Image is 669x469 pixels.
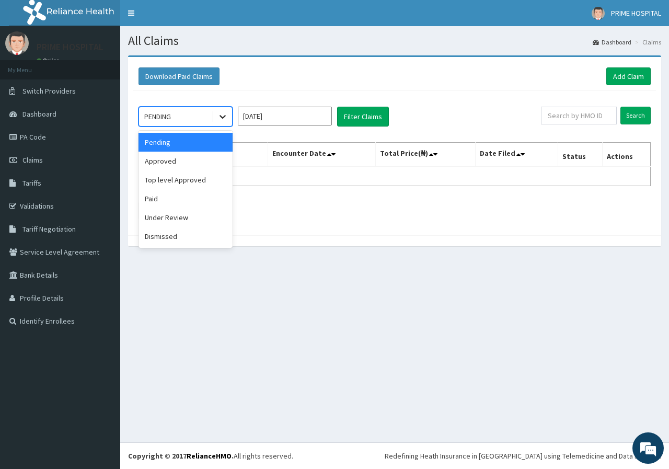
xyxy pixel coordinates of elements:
span: Tariffs [22,178,41,188]
button: Filter Claims [337,107,389,127]
p: PRIME HOSPITAL [37,42,103,52]
span: Dashboard [22,109,56,119]
a: RelianceHMO [187,451,232,461]
span: Switch Providers [22,86,76,96]
span: Claims [22,155,43,165]
th: Encounter Date [268,143,375,167]
input: Select Month and Year [238,107,332,125]
th: Total Price(₦) [375,143,475,167]
a: Online [37,57,62,64]
footer: All rights reserved. [120,442,669,469]
div: Under Review [139,208,233,227]
th: Date Filed [475,143,558,167]
img: User Image [5,31,29,55]
div: Approved [139,152,233,170]
div: Top level Approved [139,170,233,189]
input: Search [620,107,651,124]
th: Status [558,143,602,167]
button: Download Paid Claims [139,67,220,85]
div: Redefining Heath Insurance in [GEOGRAPHIC_DATA] using Telemedicine and Data Science! [385,451,661,461]
th: Actions [602,143,650,167]
input: Search by HMO ID [541,107,617,124]
div: Paid [139,189,233,208]
img: User Image [592,7,605,20]
div: Pending [139,133,233,152]
a: Add Claim [606,67,651,85]
span: PRIME HOSPITAL [611,8,661,18]
h1: All Claims [128,34,661,48]
div: Dismissed [139,227,233,246]
div: PENDING [144,111,171,122]
strong: Copyright © 2017 . [128,451,234,461]
span: Tariff Negotiation [22,224,76,234]
a: Dashboard [593,38,631,47]
li: Claims [632,38,661,47]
